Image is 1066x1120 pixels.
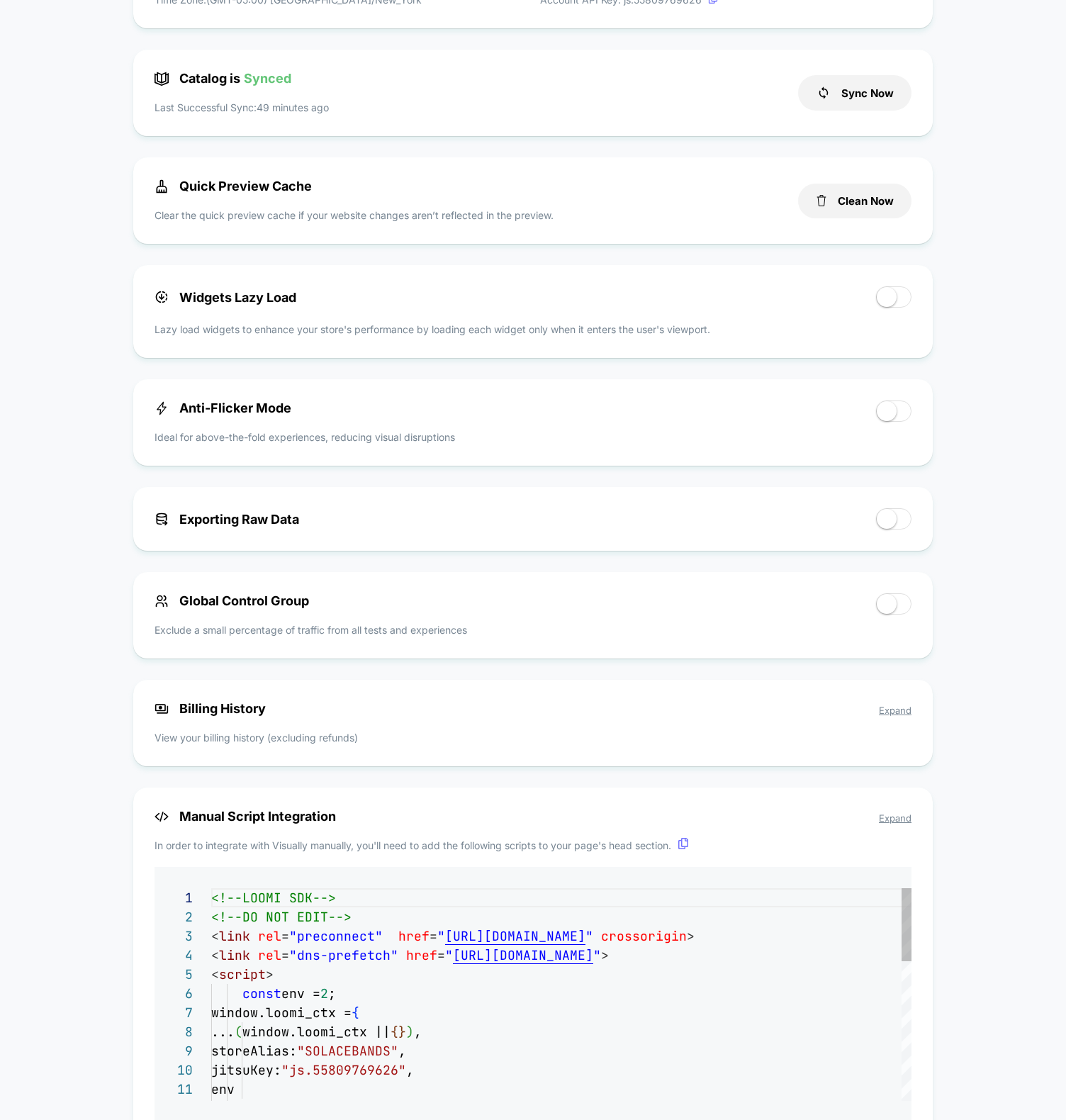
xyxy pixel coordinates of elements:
p: In order to integrate with Visually manually, you'll need to add the following scripts to your pa... [155,838,911,853]
span: Synced [244,71,291,86]
span: Anti-Flicker Mode [155,401,291,415]
span: Expand [879,705,911,716]
span: Expand [879,812,911,824]
button: Clean Now [798,184,911,218]
p: Exclude a small percentage of traffic from all tests and experiences [155,622,467,637]
p: Clear the quick preview cache if your website changes aren’t reflected in the preview. [155,208,554,223]
span: Quick Preview Cache [155,179,312,194]
p: Last Successful Sync: 49 minutes ago [155,100,329,115]
span: Catalog is [155,71,291,86]
p: Lazy load widgets to enhance your store's performance by loading each widget only when it enters ... [155,322,911,337]
p: View your billing history (excluding refunds) [155,730,911,745]
span: Billing History [155,701,911,716]
span: Widgets Lazy Load [155,290,296,305]
button: Sync Now [798,75,911,111]
span: Global Control Group [155,593,309,608]
p: Ideal for above-the-fold experiences, reducing visual disruptions [155,430,455,444]
span: Manual Script Integration [155,809,911,824]
span: Exporting Raw Data [155,512,299,527]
